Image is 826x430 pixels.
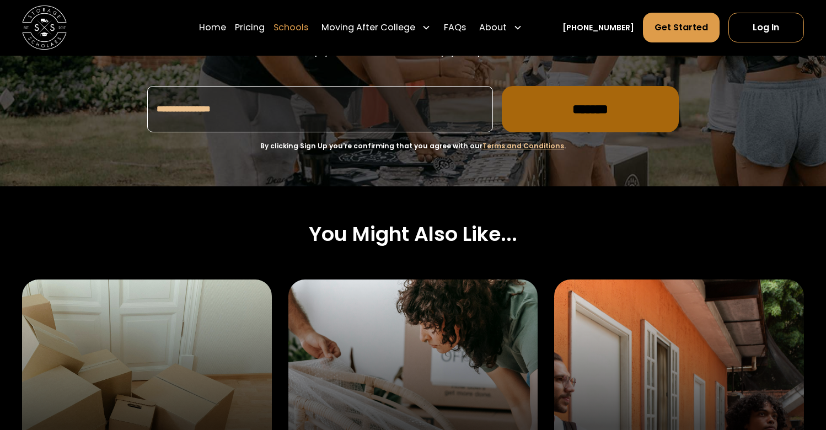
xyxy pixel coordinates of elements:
a: Log In [728,13,804,42]
a: Pricing [235,12,265,43]
a: Schools [273,12,308,43]
img: Storage Scholars main logo [22,6,66,50]
form: Email Signup Form [147,86,679,152]
a: FAQs [444,12,466,43]
div: Moving After College [317,12,435,43]
a: Terms and Conditions [482,141,564,150]
div: Moving After College [321,21,415,34]
div: About [475,12,527,43]
a: home [22,6,66,50]
a: Get Started [643,13,720,42]
a: [PHONE_NUMBER] [562,22,634,34]
h2: You Might Also Like... [309,222,517,246]
a: Home [199,12,226,43]
div: About [479,21,507,34]
div: By clicking Sign Up you're confirming that you agree with our . [147,141,679,151]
